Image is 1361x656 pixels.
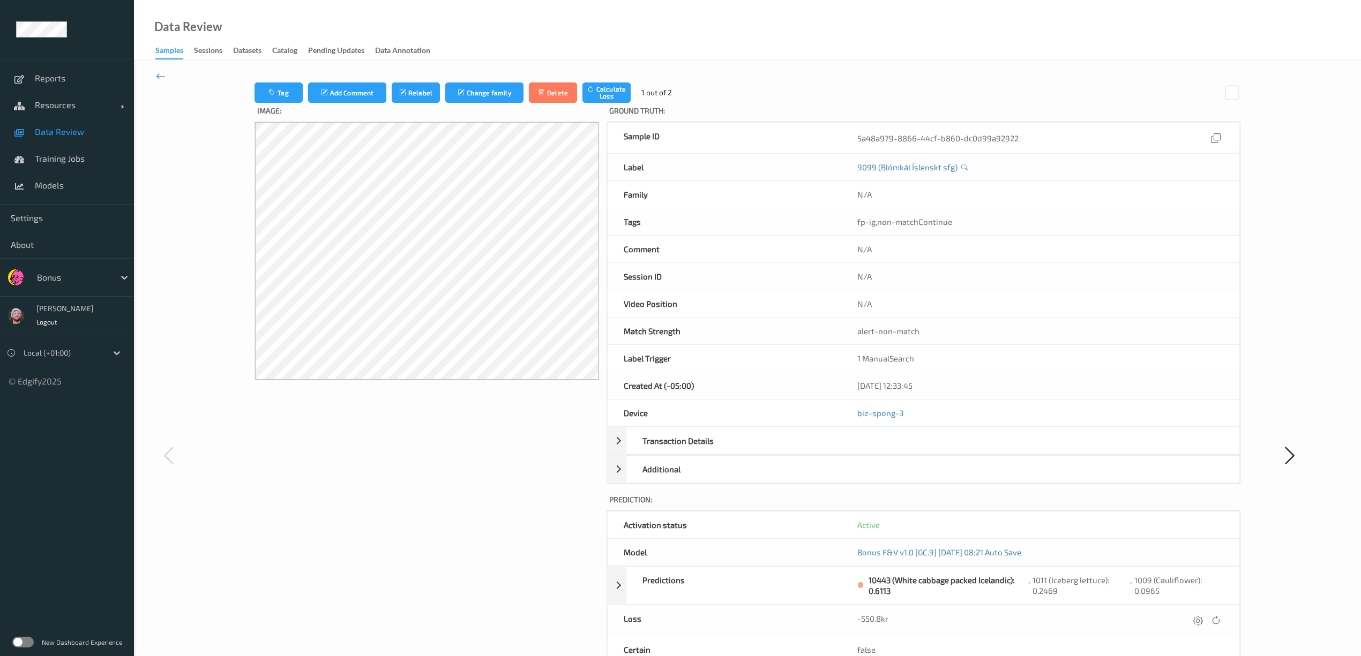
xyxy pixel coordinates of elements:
[608,539,842,565] div: Model
[608,263,842,290] div: Session ID
[155,43,194,59] a: Samples
[255,82,303,103] button: Tag
[841,263,1239,290] div: N/A
[233,43,272,58] a: Datasets
[608,290,842,317] div: Video Position
[877,217,952,227] span: non-matchContinue
[841,372,1239,399] div: [DATE] 12:33:45
[857,131,1223,145] div: 5a48a979-8866-44cf-b860-dc0d99a92922
[272,45,297,58] div: Catalog
[308,45,364,58] div: Pending Updates
[308,43,375,58] a: Pending Updates
[841,290,1239,317] div: N/A
[608,123,842,153] div: Sample ID
[608,511,842,538] div: Activation status
[1033,575,1130,596] div: 1011 (Iceberg lettuce): 0.2469
[255,103,599,122] label: Image:
[607,455,1240,483] div: Additional
[608,605,842,636] div: Loss
[1028,575,1033,596] div: ,
[608,345,842,372] div: Label Trigger
[608,208,842,235] div: Tags
[375,45,430,58] div: Data Annotation
[626,456,854,482] div: Additional
[857,162,958,172] a: 9099 (Blómkál Íslenskt sfg)
[155,45,183,59] div: Samples
[529,82,577,103] button: Delete
[608,236,842,262] div: Comment
[608,318,842,344] div: Match Strength
[641,87,672,98] div: 1 out of 2
[841,181,1239,208] div: N/A
[857,519,1223,530] div: Active
[375,43,441,58] a: Data Annotation
[392,82,440,103] button: Relabel
[857,547,1021,557] a: Bonus F&V v1.0 [GC.9] [DATE] 08:21 Auto Save
[607,103,1240,122] label: Ground Truth :
[857,613,888,628] div: -550.8kr
[608,154,842,180] div: Label
[608,181,842,208] div: Family
[1134,575,1223,596] div: 1009 (Cauliflower): 0.0965
[607,492,1240,510] label: Prediction:
[608,372,842,399] div: Created At (-05:00)
[626,427,854,454] div: Transaction Details
[272,43,308,58] a: Catalog
[607,566,1240,605] div: Predictions10443 (White cabbage packed Icelandic): 0.6113,1011 (Iceberg lettuce): 0.2469,1009 (Ca...
[233,45,261,58] div: Datasets
[582,82,631,103] button: Calculate Loss
[841,318,1239,344] div: alert-non-match
[154,21,222,32] div: Data Review
[626,567,854,604] div: Predictions
[841,345,1239,372] div: 1 ManualSearch
[1130,575,1134,596] div: ,
[607,427,1240,455] div: Transaction Details
[445,82,524,103] button: Change family
[608,399,842,426] div: Device
[869,575,1028,596] div: 10443 (White cabbage packed Icelandic): 0.6113
[308,82,386,103] button: Add Comment
[194,43,233,58] a: Sessions
[857,217,876,227] span: fp-ig
[857,217,952,227] span: ,
[841,236,1239,262] div: N/A
[857,408,903,418] a: biz-spong-3
[194,45,222,58] div: Sessions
